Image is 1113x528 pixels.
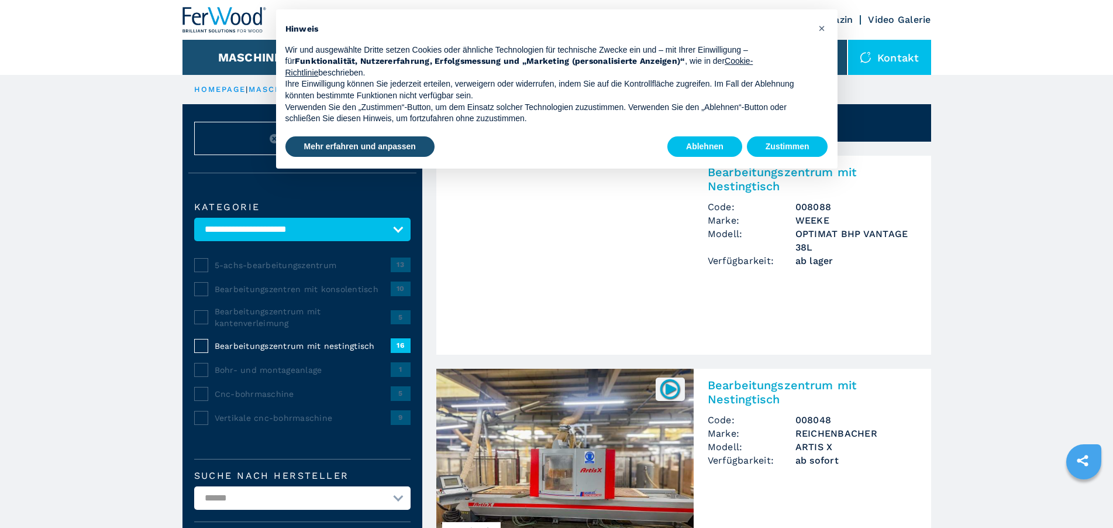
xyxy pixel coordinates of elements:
img: Kontakt [860,52,871,63]
span: Cnc-bohrmaschine [215,388,391,400]
h3: 008088 [795,200,917,214]
button: Schließen Sie diesen Hinweis [813,19,832,37]
label: Suche nach Hersteller [194,471,411,481]
h3: REICHENBACHER [795,427,917,440]
h2: Bearbeitungszentrum mit Nestingtisch [708,378,917,406]
span: Modell: [708,440,795,454]
span: Code: [708,200,795,214]
a: Cookie-Richtlinie [285,56,753,77]
span: Bearbeitungszentrum mit nestingtisch [215,340,391,352]
span: ab lager [795,254,917,268]
h3: ARTIS X [795,440,917,454]
button: Mehr erfahren und anpassen [285,136,435,157]
span: 16 [391,338,411,352]
h3: OPTIMAT BHP VANTAGE 38L [795,227,917,254]
a: Video Galerie [868,14,931,25]
button: Maschinen [218,50,291,64]
span: Marke: [708,214,795,227]
span: Bearbeitungszentrum mit kantenverleimung [215,306,391,329]
span: 9 [391,410,411,424]
label: Kategorie [194,203,411,212]
a: HOMEPAGE [194,85,246,94]
span: ab sofort [795,454,917,467]
span: 13 [391,258,411,272]
span: Verfügbarkeit: [708,454,795,467]
strong: Funktionalität, Nutzererfahrung, Erfolgsmessung und „Marketing (personalisierte Anzeigen)“ [295,56,685,66]
a: Bearbeitungszentrum mit NestingtischCode:008088Marke:WEEKEModell:OPTIMAT BHP VANTAGE 38LVerfügbar... [436,156,931,355]
h2: Hinweis [285,23,809,35]
span: Bohr- und montageanlage [215,364,391,376]
span: Bearbeitungszentren mit konsolentisch [215,283,391,295]
img: Ferwood [182,7,267,33]
div: Kontakt [848,40,931,75]
span: 1 [391,362,411,376]
span: Verfügbarkeit: [708,254,795,268]
span: Marke: [708,427,795,440]
a: sharethis [1068,446,1097,475]
iframe: Chat [1063,475,1104,519]
h2: Bearbeitungszentrum mit Nestingtisch [708,165,917,193]
p: Ihre Einwilligung können Sie jederzeit erteilen, verweigern oder widerrufen, indem Sie auf die Ko... [285,78,809,101]
span: 5 [391,310,411,324]
span: × [818,21,825,35]
button: Zustimmen [747,136,828,157]
p: Wir und ausgewählte Dritte setzen Cookies oder ähnliche Technologien für technische Zwecke ein un... [285,44,809,79]
span: Vertikale cnc-bohrmaschine [215,412,391,424]
button: ResetAbbrechen [194,122,411,155]
span: Modell: [708,227,795,254]
h3: 008048 [795,413,917,427]
a: maschinen [249,85,306,94]
button: Ablehnen [667,136,742,157]
p: Verwenden Sie den „Zustimmen“-Button, um dem Einsatz solcher Technologien zuzustimmen. Verwenden ... [285,102,809,125]
h3: WEEKE [795,214,917,227]
span: 5-achs-bearbeitungszentrum [215,259,391,271]
span: 5 [391,386,411,400]
img: 008048 [659,378,681,400]
span: | [246,85,248,94]
span: 10 [391,282,411,296]
span: Code: [708,413,795,427]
